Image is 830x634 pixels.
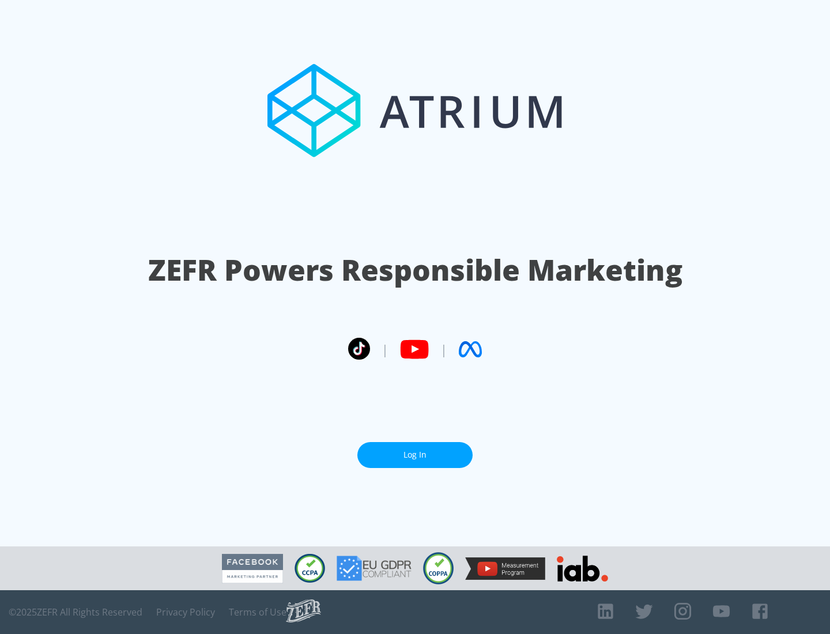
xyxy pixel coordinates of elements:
img: YouTube Measurement Program [465,557,545,580]
a: Log In [357,442,473,468]
img: GDPR Compliant [337,556,412,581]
a: Terms of Use [229,606,286,618]
h1: ZEFR Powers Responsible Marketing [148,250,682,290]
img: Facebook Marketing Partner [222,554,283,583]
span: | [440,341,447,358]
img: COPPA Compliant [423,552,454,584]
img: IAB [557,556,608,582]
span: | [382,341,388,358]
img: CCPA Compliant [295,554,325,583]
a: Privacy Policy [156,606,215,618]
span: © 2025 ZEFR All Rights Reserved [9,606,142,618]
